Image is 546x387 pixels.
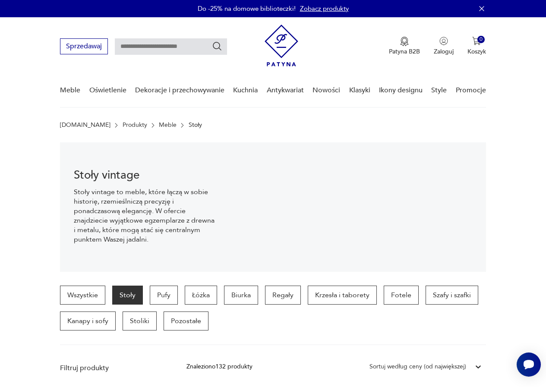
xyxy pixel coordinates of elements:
[60,44,108,50] a: Sprzedawaj
[198,4,296,13] p: Do -25% na domowe biblioteczki!
[426,286,478,305] a: Szafy i szafki
[265,25,298,66] img: Patyna - sklep z meblami i dekoracjami vintage
[159,122,177,129] a: Meble
[456,74,486,107] a: Promocje
[185,286,217,305] a: Łóżka
[379,74,423,107] a: Ikony designu
[434,37,454,56] button: Zaloguj
[60,286,105,305] a: Wszystkie
[60,122,110,129] a: [DOMAIN_NAME]
[135,74,224,107] a: Dekoracje i przechowywanie
[74,170,217,180] h1: Stoły vintage
[60,311,116,330] a: Kanapy i sofy
[123,122,147,129] a: Produkty
[60,363,166,373] p: Filtruj produkty
[300,4,349,13] a: Zobacz produkty
[60,38,108,54] button: Sprzedawaj
[267,74,304,107] a: Antykwariat
[472,37,481,45] img: Ikona koszyka
[477,36,485,43] div: 0
[384,286,419,305] a: Fotele
[224,286,258,305] a: Biurka
[439,37,448,45] img: Ikonka użytkownika
[233,74,258,107] a: Kuchnia
[434,47,454,56] p: Zaloguj
[431,74,447,107] a: Style
[312,74,340,107] a: Nowości
[112,286,143,305] a: Stoły
[164,311,208,330] a: Pozostałe
[189,122,202,129] p: Stoły
[150,286,178,305] a: Pufy
[349,74,370,107] a: Klasyki
[74,187,217,244] p: Stoły vintage to meble, które łączą w sobie historię, rzemieślniczą precyzję i ponadczasową elega...
[89,74,126,107] a: Oświetlenie
[389,47,420,56] p: Patyna B2B
[60,74,80,107] a: Meble
[389,37,420,56] a: Ikona medaluPatyna B2B
[369,362,466,371] div: Sortuj według ceny (od największej)
[265,286,301,305] a: Regały
[400,37,409,46] img: Ikona medalu
[212,41,222,51] button: Szukaj
[123,311,157,330] a: Stoliki
[308,286,377,305] a: Krzesła i taborety
[467,47,486,56] p: Koszyk
[467,37,486,56] button: 0Koszyk
[186,362,252,371] div: Znaleziono 132 produkty
[389,37,420,56] button: Patyna B2B
[517,352,541,377] iframe: Smartsupp widget button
